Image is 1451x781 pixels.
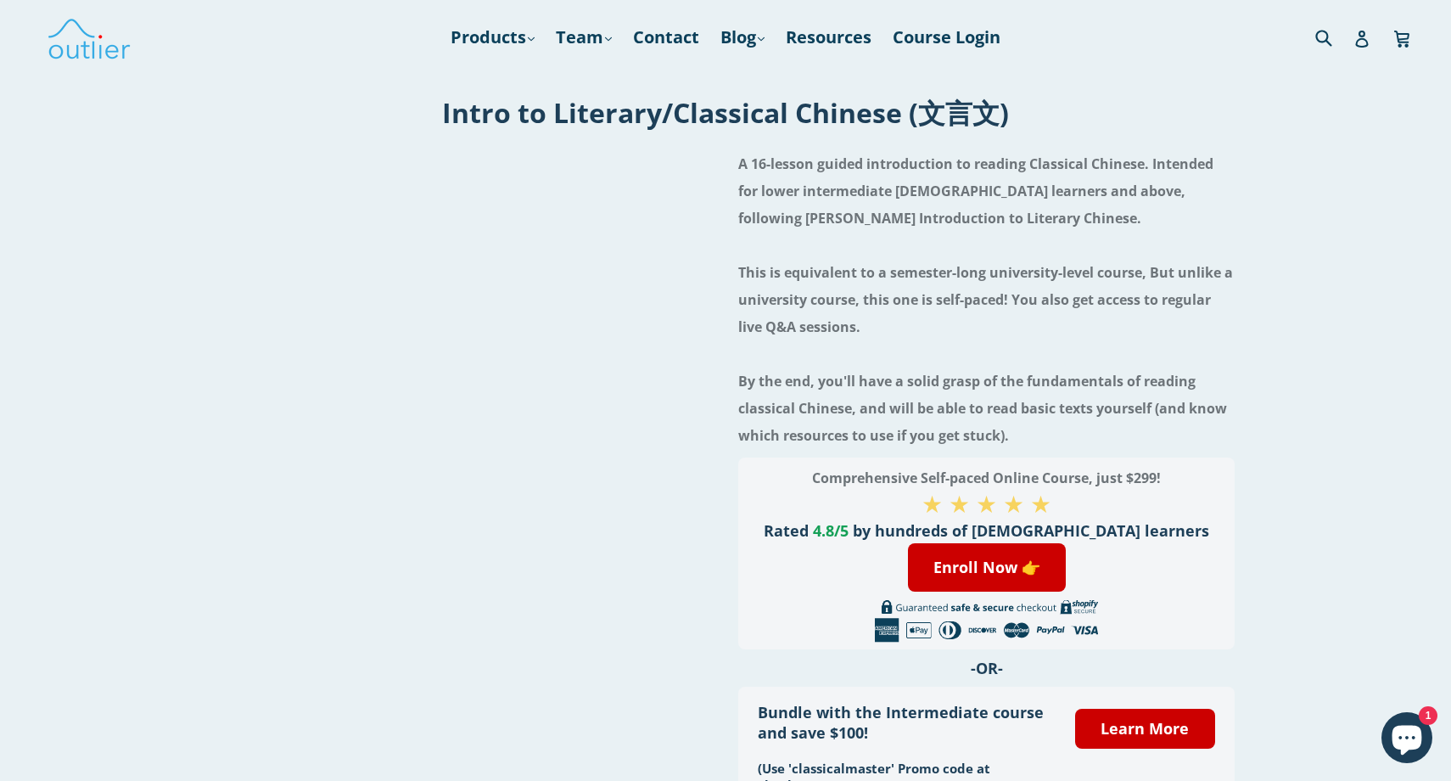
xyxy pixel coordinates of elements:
h3: Comprehensive Self-paced Online Course, just $299! [758,464,1214,492]
h3: -OR- [738,658,1235,678]
a: Blog [712,22,773,53]
a: Course Login [884,22,1009,53]
a: Enroll Now 👉 [908,543,1066,592]
h3: Bundle with the Intermediate course and save $100! [758,702,1050,743]
span: 4.8/5 [813,520,849,541]
h4: A 16-lesson guided introduction to reading Classical Chinese. Intended for lower intermediate [DE... [738,150,1235,449]
inbox-online-store-chat: Shopify online store chat [1376,712,1437,767]
a: Products [442,22,543,53]
input: Search [1311,20,1358,54]
span: Rated [764,520,809,541]
span: by hundreds of [DEMOGRAPHIC_DATA] learners [853,520,1209,541]
a: Team [547,22,620,53]
a: Learn More [1075,709,1214,749]
a: Contact [625,22,708,53]
iframe: Embedded Youtube Video [216,142,713,421]
span: ★ ★ ★ ★ ★ [922,487,1051,520]
a: Resources [777,22,880,53]
img: Outlier Linguistics [47,13,132,62]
